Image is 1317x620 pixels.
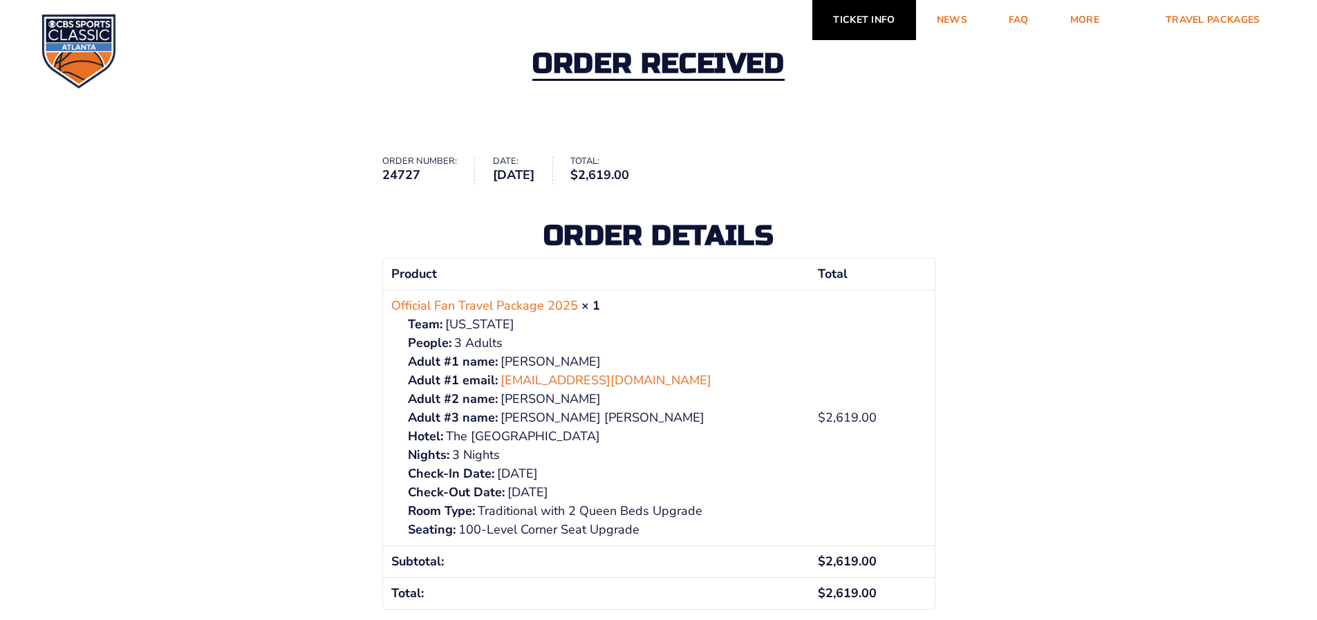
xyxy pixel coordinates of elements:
span: 2,619.00 [818,553,877,570]
bdi: 2,619.00 [570,167,629,183]
li: Order number: [382,157,476,185]
th: Subtotal: [383,545,810,577]
p: 3 Adults [408,334,802,353]
p: Traditional with 2 Queen Beds Upgrade [408,502,802,520]
strong: Hotel: [408,427,443,446]
span: $ [570,167,578,183]
strong: Team: [408,315,442,334]
strong: × 1 [581,297,600,314]
strong: Seating: [408,520,456,539]
p: 100-Level Corner Seat Upgrade [408,520,802,539]
p: [DATE] [408,464,802,483]
a: Official Fan Travel Package 2025 [391,297,578,315]
strong: [DATE] [493,166,534,185]
strong: 24727 [382,166,457,185]
p: [PERSON_NAME] [408,353,802,371]
th: Total: [383,577,810,609]
img: CBS Sports Classic [41,14,116,88]
strong: Check-Out Date: [408,483,505,502]
bdi: 2,619.00 [818,409,877,426]
span: $ [818,585,825,601]
span: $ [818,553,825,570]
strong: Adult #3 name: [408,408,498,427]
th: Total [810,259,934,290]
strong: Room Type: [408,502,475,520]
p: [PERSON_NAME] [408,390,802,408]
h2: Order details [382,222,935,250]
p: [US_STATE] [408,315,802,334]
p: [PERSON_NAME] [PERSON_NAME] [408,408,802,427]
span: $ [818,409,825,426]
strong: Check-In Date: [408,464,494,483]
span: 2,619.00 [818,585,877,601]
li: Date: [493,157,553,185]
a: [EMAIL_ADDRESS][DOMAIN_NAME] [501,371,711,390]
p: The [GEOGRAPHIC_DATA] [408,427,802,446]
strong: Nights: [408,446,449,464]
li: Total: [570,157,647,185]
strong: People: [408,334,451,353]
th: Product [383,259,810,290]
strong: Adult #1 email: [408,371,498,390]
strong: Adult #1 name: [408,353,498,371]
h2: Order received [532,50,784,81]
p: [DATE] [408,483,802,502]
p: 3 Nights [408,446,802,464]
strong: Adult #2 name: [408,390,498,408]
